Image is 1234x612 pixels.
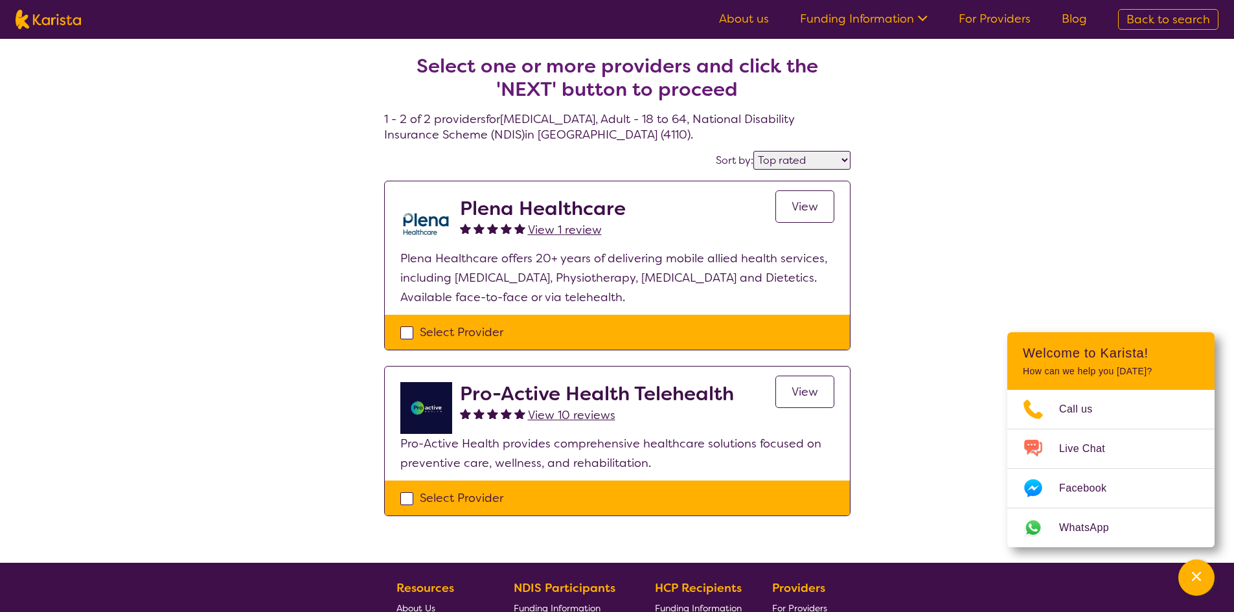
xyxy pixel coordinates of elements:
[528,405,615,425] a: View 10 reviews
[1059,439,1121,459] span: Live Chat
[1126,12,1210,27] span: Back to search
[800,11,928,27] a: Funding Information
[514,408,525,419] img: fullstar
[1023,366,1199,377] p: How can we help you [DATE]?
[1007,390,1215,547] ul: Choose channel
[775,190,834,223] a: View
[959,11,1031,27] a: For Providers
[400,197,452,249] img: ehd3j50wdk7ycqmad0oe.png
[474,408,485,419] img: fullstar
[460,408,471,419] img: fullstar
[528,407,615,423] span: View 10 reviews
[1118,9,1218,30] a: Back to search
[528,220,602,240] a: View 1 review
[1023,345,1199,361] h2: Welcome to Karista!
[460,223,471,234] img: fullstar
[716,153,753,167] label: Sort by:
[400,434,834,473] p: Pro-Active Health provides comprehensive healthcare solutions focused on preventive care, wellnes...
[1059,479,1122,498] span: Facebook
[514,580,615,596] b: NDIS Participants
[400,54,835,101] h2: Select one or more providers and click the 'NEXT' button to proceed
[1007,508,1215,547] a: Web link opens in a new tab.
[487,408,498,419] img: fullstar
[1059,518,1125,538] span: WhatsApp
[655,580,742,596] b: HCP Recipients
[1062,11,1087,27] a: Blog
[1007,332,1215,547] div: Channel Menu
[400,382,452,434] img: ymlb0re46ukcwlkv50cv.png
[400,249,834,307] p: Plena Healthcare offers 20+ years of delivering mobile allied health services, including [MEDICAL...
[792,199,818,214] span: View
[772,580,825,596] b: Providers
[514,223,525,234] img: fullstar
[487,223,498,234] img: fullstar
[16,10,81,29] img: Karista logo
[384,23,851,142] h4: 1 - 2 of 2 providers for [MEDICAL_DATA] , Adult - 18 to 64 , National Disability Insurance Scheme...
[1059,400,1108,419] span: Call us
[460,197,626,220] h2: Plena Healthcare
[719,11,769,27] a: About us
[501,408,512,419] img: fullstar
[528,222,602,238] span: View 1 review
[460,382,734,405] h2: Pro-Active Health Telehealth
[1178,560,1215,596] button: Channel Menu
[396,580,454,596] b: Resources
[474,223,485,234] img: fullstar
[501,223,512,234] img: fullstar
[792,384,818,400] span: View
[775,376,834,408] a: View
